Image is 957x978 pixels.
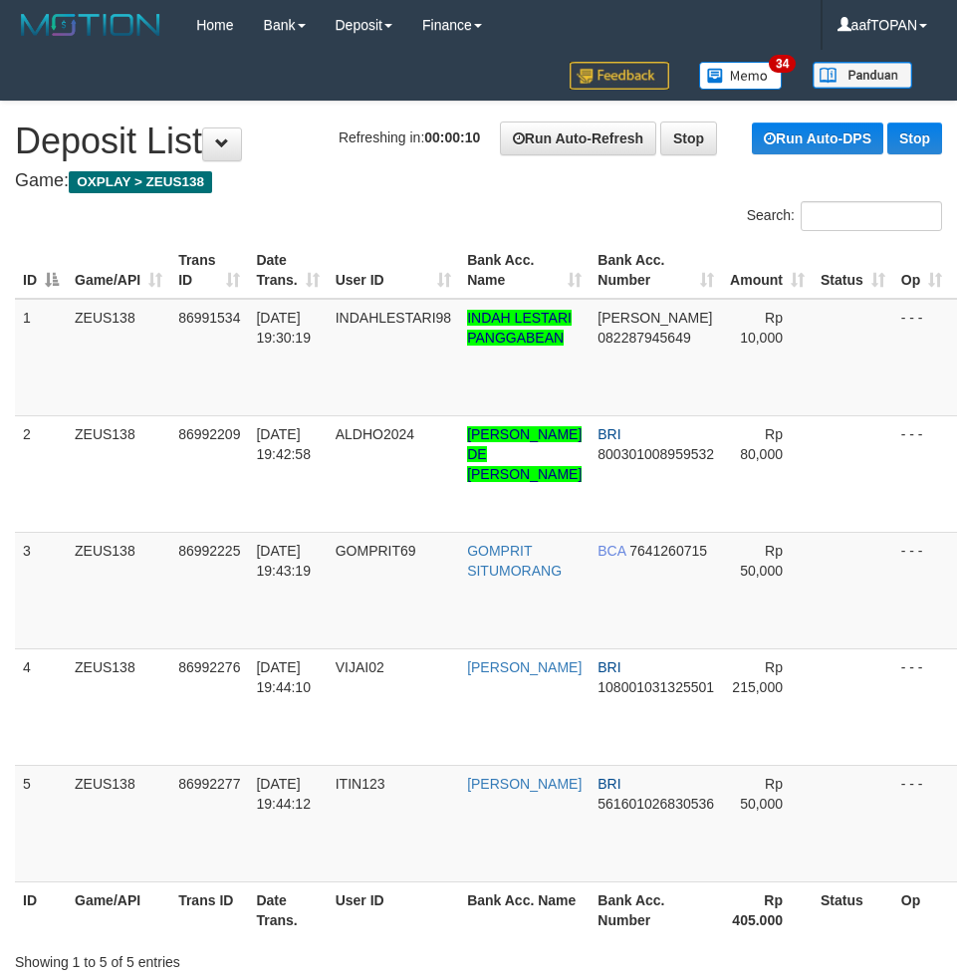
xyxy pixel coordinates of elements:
span: Copy 082287945649 to clipboard [598,330,690,346]
th: User ID: activate to sort column ascending [328,242,459,299]
td: ZEUS138 [67,532,170,648]
td: - - - [893,648,950,765]
td: - - - [893,765,950,881]
td: ZEUS138 [67,765,170,881]
th: ID [15,881,67,938]
span: Rp 215,000 [732,659,783,695]
span: [DATE] 19:43:19 [256,543,311,579]
td: ZEUS138 [67,415,170,532]
span: 86992276 [178,659,240,675]
th: Op [893,881,950,938]
span: Rp 50,000 [740,543,783,579]
span: 86992277 [178,776,240,792]
td: 5 [15,765,67,881]
th: Op: activate to sort column ascending [893,242,950,299]
span: OXPLAY > ZEUS138 [69,171,212,193]
a: Run Auto-DPS [752,122,883,154]
th: Bank Acc. Name: activate to sort column ascending [459,242,590,299]
img: Feedback.jpg [570,62,669,90]
span: BCA [598,543,625,559]
img: Button%20Memo.svg [699,62,783,90]
span: 86992225 [178,543,240,559]
th: User ID [328,881,459,938]
span: BRI [598,776,620,792]
span: 86991534 [178,310,240,326]
th: Rp 405.000 [722,881,813,938]
img: panduan.png [813,62,912,89]
a: INDAH LESTARI PANGGABEAN [467,310,572,346]
th: Bank Acc. Number: activate to sort column ascending [590,242,722,299]
a: Stop [887,122,942,154]
a: GOMPRIT SITUMORANG [467,543,562,579]
td: ZEUS138 [67,299,170,416]
span: VIJAI02 [336,659,384,675]
td: - - - [893,532,950,648]
th: Game/API: activate to sort column ascending [67,242,170,299]
img: MOTION_logo.png [15,10,166,40]
input: Search: [801,201,942,231]
th: Date Trans.: activate to sort column ascending [248,242,327,299]
span: [DATE] 19:42:58 [256,426,311,462]
span: Rp 50,000 [740,776,783,812]
td: - - - [893,299,950,416]
span: INDAHLESTARI98 [336,310,451,326]
h1: Deposit List [15,122,942,161]
a: 34 [684,50,798,101]
a: [PERSON_NAME] [467,776,582,792]
label: Search: [747,201,942,231]
span: Rp 10,000 [740,310,783,346]
span: Refreshing in: [339,129,480,145]
a: [PERSON_NAME] DE [PERSON_NAME] [467,426,582,482]
td: ZEUS138 [67,648,170,765]
strong: 00:00:10 [424,129,480,145]
h4: Game: [15,171,942,191]
a: Stop [660,122,717,155]
td: 2 [15,415,67,532]
span: Copy 800301008959532 to clipboard [598,446,714,462]
th: Trans ID: activate to sort column ascending [170,242,248,299]
span: [DATE] 19:30:19 [256,310,311,346]
span: ALDHO2024 [336,426,414,442]
span: ITIN123 [336,776,385,792]
span: 86992209 [178,426,240,442]
span: Copy 108001031325501 to clipboard [598,679,714,695]
span: Copy 561601026830536 to clipboard [598,796,714,812]
th: Status [813,881,893,938]
th: Amount: activate to sort column ascending [722,242,813,299]
div: Showing 1 to 5 of 5 entries [15,944,383,972]
span: BRI [598,426,620,442]
th: Trans ID [170,881,248,938]
a: [PERSON_NAME] [467,659,582,675]
a: Run Auto-Refresh [500,122,656,155]
th: Bank Acc. Number [590,881,722,938]
span: 34 [769,55,796,73]
td: 3 [15,532,67,648]
th: Game/API [67,881,170,938]
span: Rp 80,000 [740,426,783,462]
th: ID: activate to sort column descending [15,242,67,299]
span: Copy 7641260715 to clipboard [629,543,707,559]
th: Status: activate to sort column ascending [813,242,893,299]
td: - - - [893,415,950,532]
span: BRI [598,659,620,675]
th: Bank Acc. Name [459,881,590,938]
th: Date Trans. [248,881,327,938]
td: 4 [15,648,67,765]
span: [DATE] 19:44:10 [256,659,311,695]
span: GOMPRIT69 [336,543,416,559]
span: [PERSON_NAME] [598,310,712,326]
span: [DATE] 19:44:12 [256,776,311,812]
td: 1 [15,299,67,416]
